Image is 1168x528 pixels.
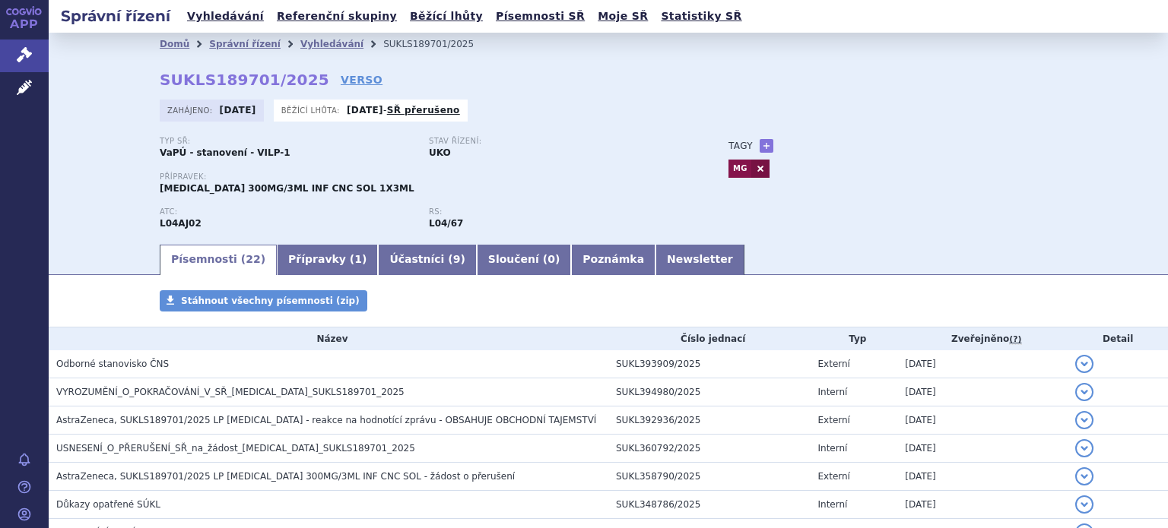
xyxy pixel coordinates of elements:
p: Přípravek: [160,172,698,182]
a: Písemnosti (22) [160,245,277,275]
a: SŘ přerušeno [387,105,460,115]
td: [DATE] [897,435,1068,463]
span: AstraZeneca, SUKLS189701/2025 LP Ultomiris - reakce na hodnotící zprávu - OBSAHUJE OBCHODNÍ TAJEM... [56,415,596,425]
th: Typ [811,327,898,350]
th: Detail [1068,327,1168,350]
button: detail [1075,495,1093,514]
span: AstraZeneca, SUKLS189701/2025 LP Ultomiris 300MG/3ML INF CNC SOL - žádost o přerušení [56,471,515,482]
span: VYROZUMĚNÍ_O_POKRAČOVÁNÍ_V_SŘ_ULTOMIRIS_SUKLS189701_2025 [56,387,405,397]
span: [MEDICAL_DATA] 300MG/3ML INF CNC SOL 1X3ML [160,183,414,194]
a: Domů [160,39,189,49]
a: MG [728,160,751,178]
th: Název [49,327,608,350]
h2: Správní řízení [49,5,182,27]
span: Externí [818,359,850,369]
strong: UKO [429,147,451,158]
p: RS: [429,207,683,217]
a: + [760,139,773,153]
button: detail [1075,411,1093,429]
a: VERSO [341,72,382,87]
span: 0 [547,253,555,265]
strong: [DATE] [220,105,256,115]
td: [DATE] [897,463,1068,491]
button: detail [1075,355,1093,373]
td: SUKL360792/2025 [608,435,811,463]
p: Typ SŘ: [160,137,414,146]
a: Poznámka [571,245,655,275]
a: Stáhnout všechny písemnosti (zip) [160,290,367,311]
p: Stav řízení: [429,137,683,146]
td: [DATE] [897,491,1068,519]
button: detail [1075,439,1093,457]
a: Běžící lhůty [405,6,487,27]
th: Zveřejněno [897,327,1068,350]
span: Důkazy opatřené SÚKL [56,499,160,510]
li: SUKLS189701/2025 [383,33,494,55]
span: Stáhnout všechny písemnosti (zip) [181,296,360,306]
span: USNESENÍ_O_PŘERUŠENÍ_SŘ_na_žádost_ULTOMIRIS_SUKLS189701_2025 [56,443,415,454]
a: Účastníci (9) [378,245,476,275]
span: 9 [453,253,461,265]
a: Vyhledávání [182,6,268,27]
span: Zahájeno: [167,104,215,116]
span: Externí [818,471,850,482]
p: ATC: [160,207,414,217]
span: Odborné stanovisko ČNS [56,359,169,369]
strong: RAVULIZUMAB [160,218,202,229]
td: [DATE] [897,378,1068,406]
a: Moje SŘ [593,6,652,27]
td: SUKL348786/2025 [608,491,811,519]
span: Externí [818,415,850,425]
a: Přípravky (1) [277,245,378,275]
strong: ravulizumab [429,218,463,229]
td: SUKL393909/2025 [608,350,811,378]
a: Newsletter [655,245,744,275]
strong: [DATE] [347,105,383,115]
p: - [347,104,460,116]
span: 22 [246,253,260,265]
h3: Tagy [728,137,753,155]
a: Sloučení (0) [477,245,571,275]
abbr: (?) [1009,334,1021,345]
span: 1 [354,253,362,265]
td: SUKL358790/2025 [608,463,811,491]
td: [DATE] [897,406,1068,435]
a: Správní řízení [209,39,281,49]
td: SUKL392936/2025 [608,406,811,435]
span: Interní [818,387,848,397]
button: detail [1075,467,1093,485]
a: Písemnosti SŘ [491,6,589,27]
span: Interní [818,499,848,510]
a: Statistiky SŘ [656,6,746,27]
td: SUKL394980/2025 [608,378,811,406]
span: Běžící lhůta: [281,104,343,116]
strong: SUKLS189701/2025 [160,71,329,89]
span: Interní [818,443,848,454]
td: [DATE] [897,350,1068,378]
a: Referenční skupiny [272,6,401,27]
a: Vyhledávání [300,39,363,49]
strong: VaPÚ - stanovení - VILP-1 [160,147,290,158]
button: detail [1075,383,1093,401]
th: Číslo jednací [608,327,811,350]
